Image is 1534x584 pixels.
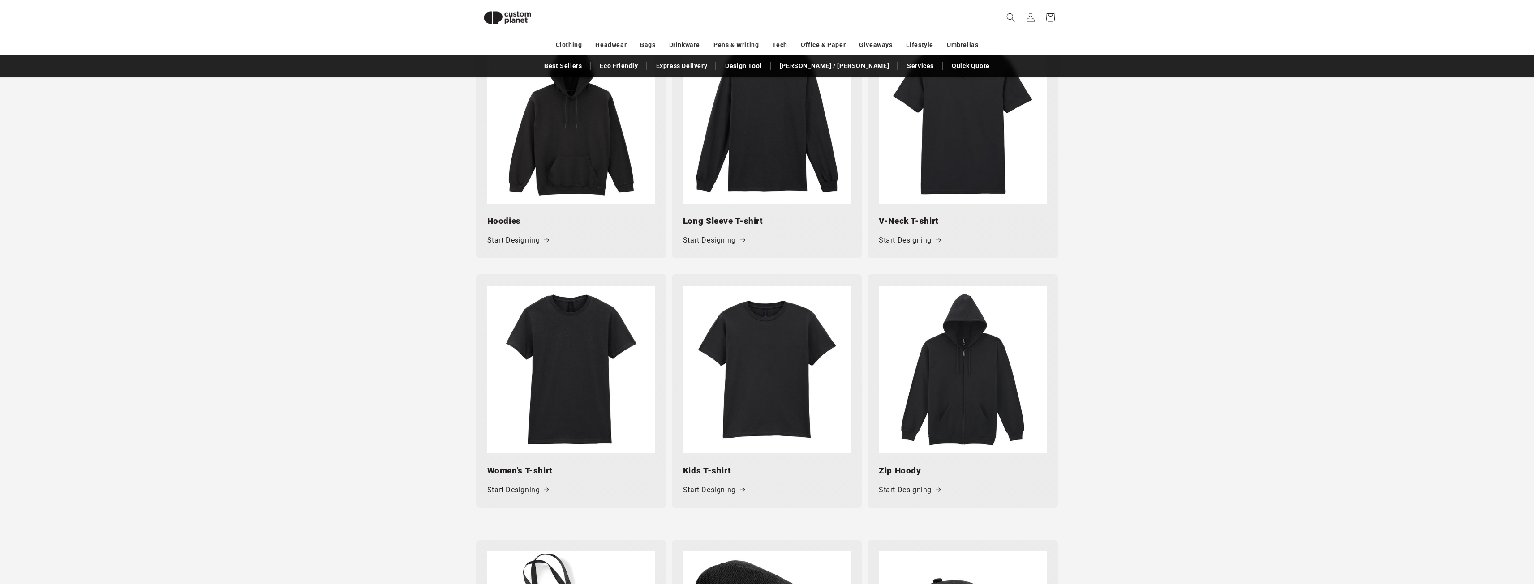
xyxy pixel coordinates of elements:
[947,37,978,53] a: Umbrellas
[487,484,549,497] a: Start Designing
[487,215,655,227] h3: Hoodies
[683,465,851,477] h3: Kids T-shirt
[879,484,941,497] a: Start Designing
[683,36,851,204] img: Ultra Cotton™ adult long sleeve t-shirt
[879,215,1047,227] h3: V-Neck T-shirt
[906,37,933,53] a: Lifestyle
[1384,487,1534,584] iframe: Chat Widget
[772,37,787,53] a: Tech
[721,58,766,74] a: Design Tool
[487,286,655,453] img: Softstyle™ women's ringspun t-shirt
[947,58,994,74] a: Quick Quote
[640,37,655,53] a: Bags
[556,37,582,53] a: Clothing
[859,37,892,53] a: Giveaways
[683,484,745,497] a: Start Designing
[1001,8,1021,27] summary: Search
[595,37,627,53] a: Headwear
[487,36,655,204] img: Heavy Blend hooded sweatshirt
[487,465,655,477] h3: Women's T-shirt
[476,4,539,32] img: Custom Planet
[879,234,941,247] a: Start Designing
[669,37,700,53] a: Drinkware
[879,286,1047,453] img: Heavy Blend full zip hooded sweatshirt
[487,234,549,247] a: Start Designing
[879,36,1047,204] img: Softstyle™ v-neck t-shirt
[652,58,712,74] a: Express Delivery
[595,58,642,74] a: Eco Friendly
[683,286,851,453] img: Softstyle™ youth ringspun t-shirt
[879,465,1047,477] h3: Zip Hoody
[713,37,759,53] a: Pens & Writing
[801,37,846,53] a: Office & Paper
[775,58,894,74] a: [PERSON_NAME] / [PERSON_NAME]
[902,58,938,74] a: Services
[683,234,745,247] a: Start Designing
[683,215,851,227] h3: Long Sleeve T-shirt
[540,58,586,74] a: Best Sellers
